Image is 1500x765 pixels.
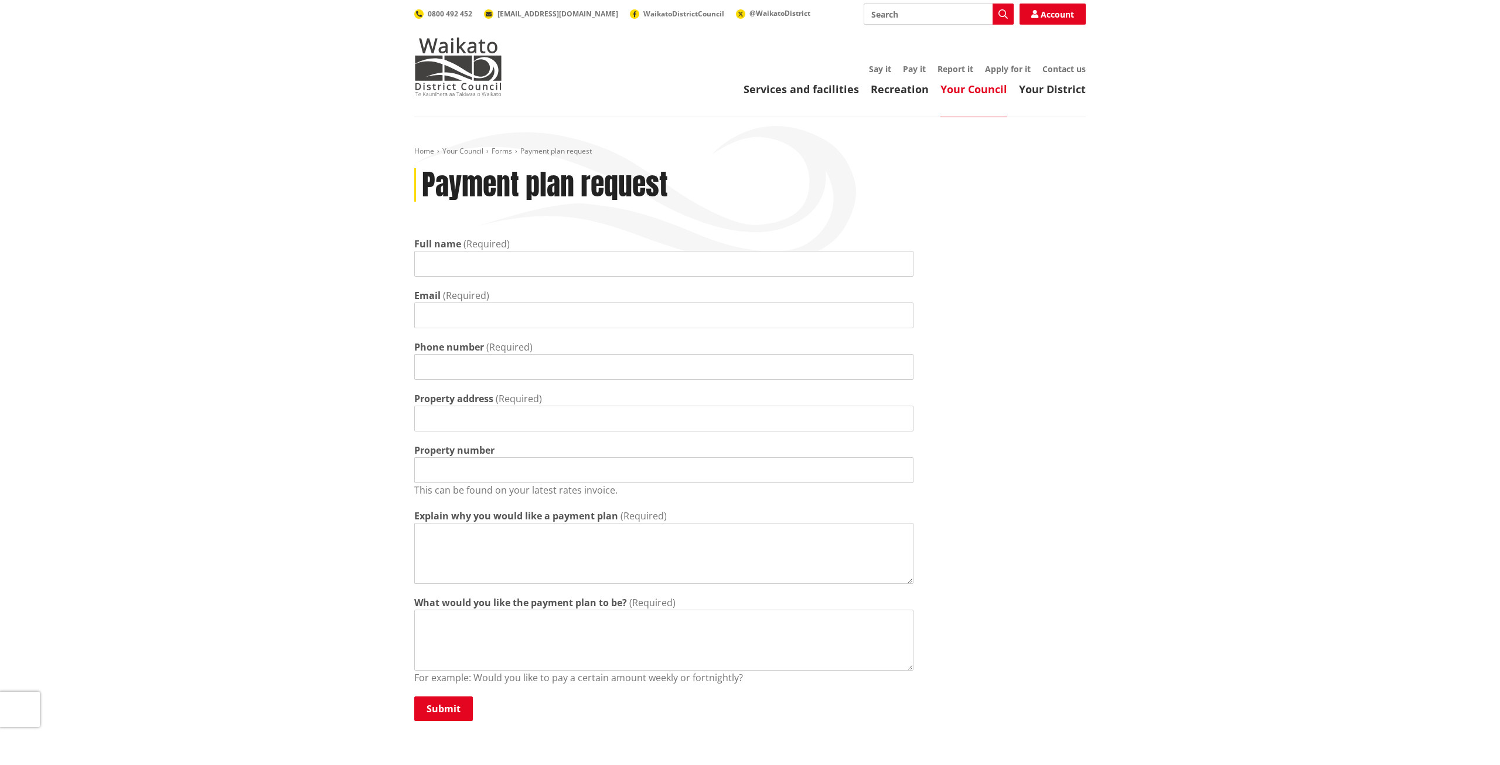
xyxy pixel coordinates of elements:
span: Payment plan request [520,146,592,156]
span: 0800 492 452 [428,9,472,19]
span: WaikatoDistrictCouncil [643,9,724,19]
label: Property address [414,392,493,406]
a: Recreation [871,82,929,96]
a: Apply for it [985,63,1031,74]
a: Account [1020,4,1086,25]
label: Email [414,288,441,302]
a: Services and facilities [744,82,859,96]
a: Report it [937,63,973,74]
span: (Required) [496,392,542,405]
a: Say it [869,63,891,74]
label: Full name [414,237,461,251]
label: Property number [414,443,495,457]
button: Submit [414,696,473,721]
span: (Required) [486,341,533,353]
label: Explain why you would like a payment plan [414,509,618,523]
a: 0800 492 452 [414,9,472,19]
p: This can be found on your latest rates invoice. [414,483,913,497]
span: (Required) [443,289,489,302]
p: For example: Would you like to pay a certain amount weekly or fortnightly? [414,671,913,685]
span: @WaikatoDistrict [749,8,810,18]
label: What would you like the payment plan to be? [414,596,627,610]
nav: breadcrumb [414,147,1086,157]
h1: Payment plan request [422,168,668,202]
a: Your District [1019,82,1086,96]
a: [EMAIL_ADDRESS][DOMAIN_NAME] [484,9,618,19]
img: Waikato District Council - Te Kaunihera aa Takiwaa o Waikato [414,38,502,96]
input: Search input [864,4,1014,25]
span: (Required) [629,596,676,609]
label: Phone number [414,340,484,354]
a: @WaikatoDistrict [736,8,810,18]
a: WaikatoDistrictCouncil [630,9,724,19]
a: Home [414,146,434,156]
a: Pay it [903,63,926,74]
a: Your Council [442,146,483,156]
a: Forms [492,146,512,156]
span: (Required) [463,237,510,250]
a: Contact us [1042,63,1086,74]
span: (Required) [621,509,667,522]
span: [EMAIL_ADDRESS][DOMAIN_NAME] [497,9,618,19]
a: Your Council [940,82,1007,96]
